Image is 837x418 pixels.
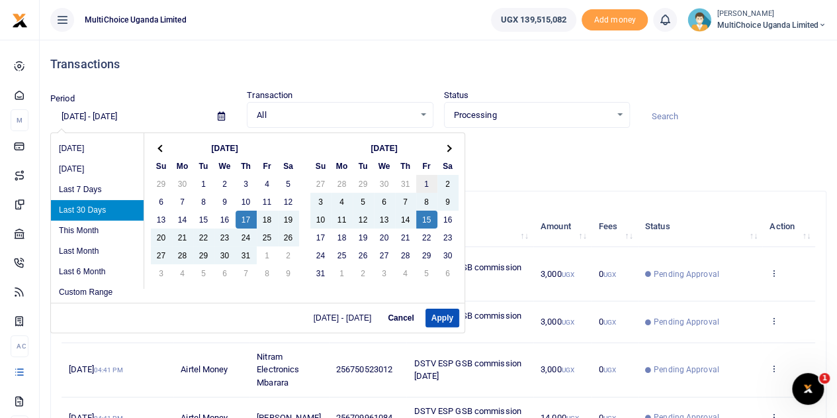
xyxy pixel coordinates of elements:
th: Tu [353,157,374,175]
td: 29 [353,175,374,193]
th: Su [310,157,331,175]
td: 5 [193,264,214,282]
td: 12 [353,211,374,229]
h4: Transactions [50,57,826,72]
th: We [214,157,236,175]
label: Period [50,92,75,105]
li: [DATE] [51,159,144,180]
th: Fees: activate to sort column ascending [592,206,638,247]
td: 6 [437,264,459,282]
td: 28 [331,175,353,193]
th: Mo [331,157,353,175]
td: 26 [278,229,299,246]
td: 24 [310,246,331,264]
th: [DATE] [331,139,437,157]
td: 22 [416,229,437,246]
span: Pending Approval [654,268,719,280]
span: All [257,109,414,122]
span: 3,000 [541,269,574,279]
td: 3 [310,193,331,211]
td: 5 [278,175,299,193]
span: Processing [454,109,611,122]
td: 27 [310,175,331,193]
td: 10 [236,193,257,211]
td: 18 [331,229,353,246]
td: 8 [193,193,214,211]
td: 3 [236,175,257,193]
li: Ac [11,335,28,357]
td: 13 [374,211,395,229]
input: select period [50,105,207,128]
td: 9 [278,264,299,282]
span: Pending Approval [654,316,719,328]
td: 24 [236,229,257,246]
td: 3 [374,264,395,282]
td: 23 [214,229,236,246]
td: 8 [257,264,278,282]
th: Mo [172,157,193,175]
th: Tu [193,157,214,175]
th: Action: activate to sort column ascending [762,206,815,247]
td: 2 [214,175,236,193]
td: 15 [193,211,214,229]
a: logo-small logo-large logo-large [12,15,28,25]
td: 16 [437,211,459,229]
td: 29 [416,246,437,264]
span: MultiChoice Uganda Limited [79,14,192,26]
td: 23 [437,229,459,246]
th: Status: activate to sort column ascending [638,206,762,247]
td: 26 [353,246,374,264]
td: 29 [193,246,214,264]
td: 1 [416,175,437,193]
small: UGX [603,271,616,278]
li: Wallet ballance [486,8,582,32]
span: [DATE] [69,364,122,374]
td: 4 [172,264,193,282]
td: 2 [353,264,374,282]
td: 28 [172,246,193,264]
td: 11 [257,193,278,211]
td: 7 [236,264,257,282]
td: 14 [395,211,416,229]
td: 4 [395,264,416,282]
td: 30 [437,246,459,264]
a: Add money [582,14,648,24]
th: Fr [416,157,437,175]
li: Last 7 Days [51,180,144,200]
td: 27 [374,246,395,264]
small: UGX [561,271,574,278]
td: 12 [278,193,299,211]
span: 256750523012 [336,364,392,374]
td: 7 [395,193,416,211]
td: 15 [416,211,437,229]
li: Custom Range [51,282,144,303]
td: 7 [172,193,193,211]
span: MultiChoice Uganda Limited [717,19,826,31]
td: 3 [151,264,172,282]
li: Last 6 Month [51,262,144,282]
td: 9 [214,193,236,211]
td: 14 [172,211,193,229]
span: Add money [582,9,648,31]
span: 3,000 [541,317,574,327]
td: 2 [278,246,299,264]
span: 3,000 [541,364,574,374]
img: logo-small [12,13,28,28]
td: 27 [151,246,172,264]
td: 20 [374,229,395,246]
td: 11 [331,211,353,229]
td: 18 [257,211,278,229]
td: 17 [236,211,257,229]
th: Sa [437,157,459,175]
span: Nitram Electronics Mbarara [257,352,299,388]
span: Pending Approval [654,364,719,376]
small: [PERSON_NAME] [717,9,826,20]
td: 20 [151,229,172,246]
li: Last Month [51,241,144,262]
td: 19 [353,229,374,246]
small: UGX [561,366,574,374]
a: UGX 139,515,082 [491,8,577,32]
span: 0 [599,269,616,279]
span: [DATE] - [DATE] [314,314,377,322]
td: 28 [395,246,416,264]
